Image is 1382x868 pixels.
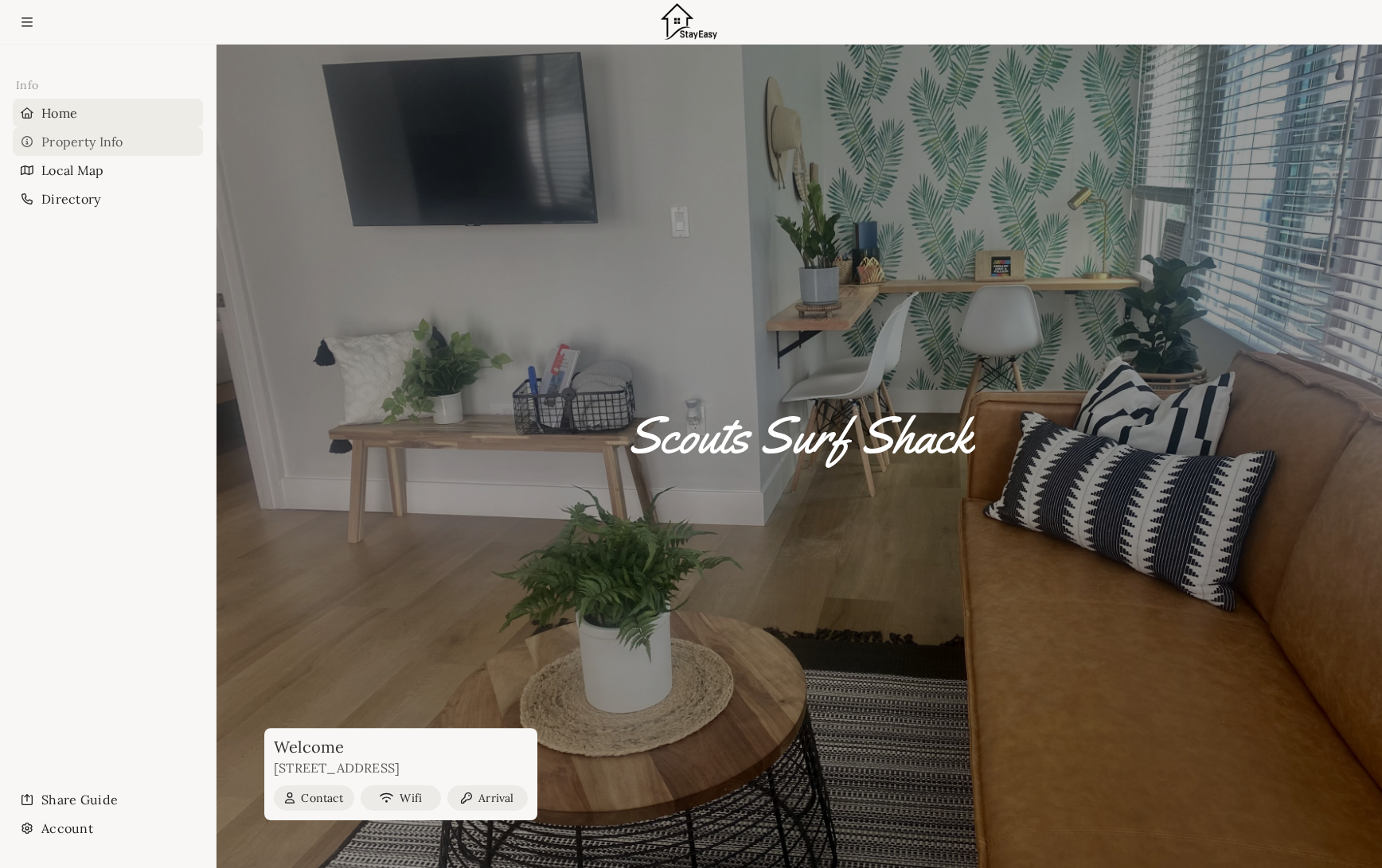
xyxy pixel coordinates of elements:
[627,408,972,464] h1: Scouts Surf Shack
[655,1,722,44] img: Logo
[13,785,203,814] div: Share Guide
[264,738,534,757] h3: Welcome
[13,156,203,185] li: Navigation item
[447,785,528,811] button: Arrival
[264,760,537,777] p: [STREET_ADDRESS]
[361,785,441,811] button: Wifi
[13,185,203,213] div: Directory
[13,156,203,185] div: Local Map
[13,814,203,843] div: Account
[13,185,203,213] li: Navigation item
[274,785,354,811] button: Contact
[13,814,203,843] li: Navigation item
[13,99,203,127] div: Home
[13,127,203,156] div: Property Info
[13,785,203,814] li: Navigation item
[13,127,203,156] li: Navigation item
[13,99,203,127] li: Navigation item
